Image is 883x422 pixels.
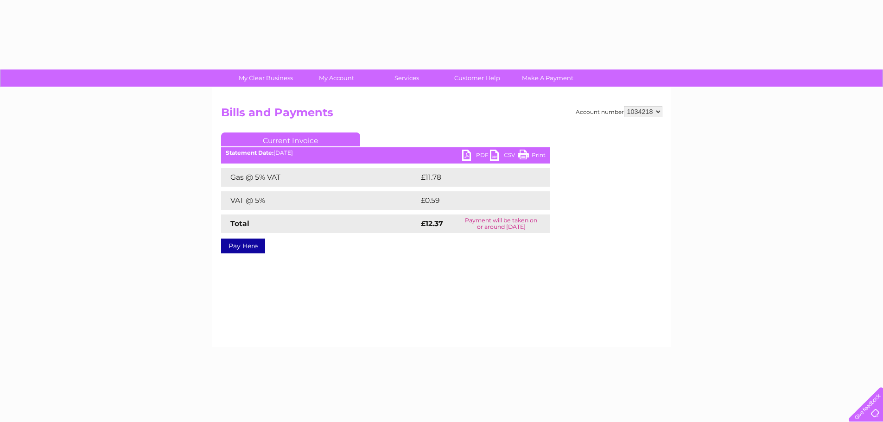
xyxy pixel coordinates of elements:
a: My Account [298,69,375,87]
a: CSV [490,150,518,163]
a: Current Invoice [221,132,360,146]
td: Gas @ 5% VAT [221,168,419,187]
a: Print [518,150,546,163]
a: Pay Here [221,239,265,253]
div: [DATE] [221,150,550,156]
a: PDF [462,150,490,163]
b: Statement Date: [226,149,273,156]
td: VAT @ 5% [221,191,419,210]
strong: Total [230,219,249,228]
a: My Clear Business [228,69,304,87]
a: Make A Payment [509,69,586,87]
h2: Bills and Payments [221,106,662,124]
a: Services [368,69,445,87]
div: Account number [576,106,662,117]
td: £11.78 [419,168,530,187]
td: Payment will be taken on or around [DATE] [452,214,550,233]
strong: £12.37 [421,219,443,228]
td: £0.59 [419,191,528,210]
a: Customer Help [439,69,515,87]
